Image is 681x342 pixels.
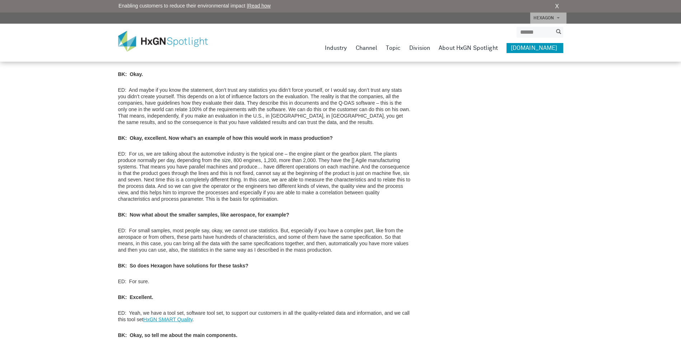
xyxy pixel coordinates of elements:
[118,151,411,202] p: ED: For us, we are talking about the automotive industry is the typical one – the engine plant or...
[507,43,563,53] a: [DOMAIN_NAME]
[325,43,347,53] a: Industry
[118,294,153,300] strong: BK: Excellent.
[118,87,411,125] p: ED: And maybe if you know the statement, don’t trust any statistics you didn’t force yourself, or...
[118,332,238,338] strong: BK: Okay, so tell me about the main components.
[143,317,192,322] a: HxGN SMART Quality
[118,278,411,285] p: ED: For sure.
[118,212,289,218] strong: BK: Now what about the smaller samples, like aerospace, for example?
[386,43,401,53] a: Topic
[118,31,219,52] img: HxGN Spotlight
[118,135,333,141] strong: BK: Okay, excellent. Now what’s an example of how this would work in mass production?
[118,263,248,269] strong: BK: So does Hexagon have solutions for these tasks?
[118,71,143,77] strong: BK: Okay.
[356,43,378,53] a: Channel
[118,2,271,10] span: Enabling customers to reduce their environmental impact |
[248,3,271,9] a: Read how
[409,43,430,53] a: Division
[118,227,411,253] p: ED: For small samples, most people say, okay, we cannot use statistics. But, especially if you ha...
[439,43,498,53] a: About HxGN Spotlight
[118,310,411,323] p: ED: Yeah, we have a tool set, software tool set, to support our customers in all the quality-rela...
[555,2,559,11] a: X
[530,13,566,24] a: HEXAGON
